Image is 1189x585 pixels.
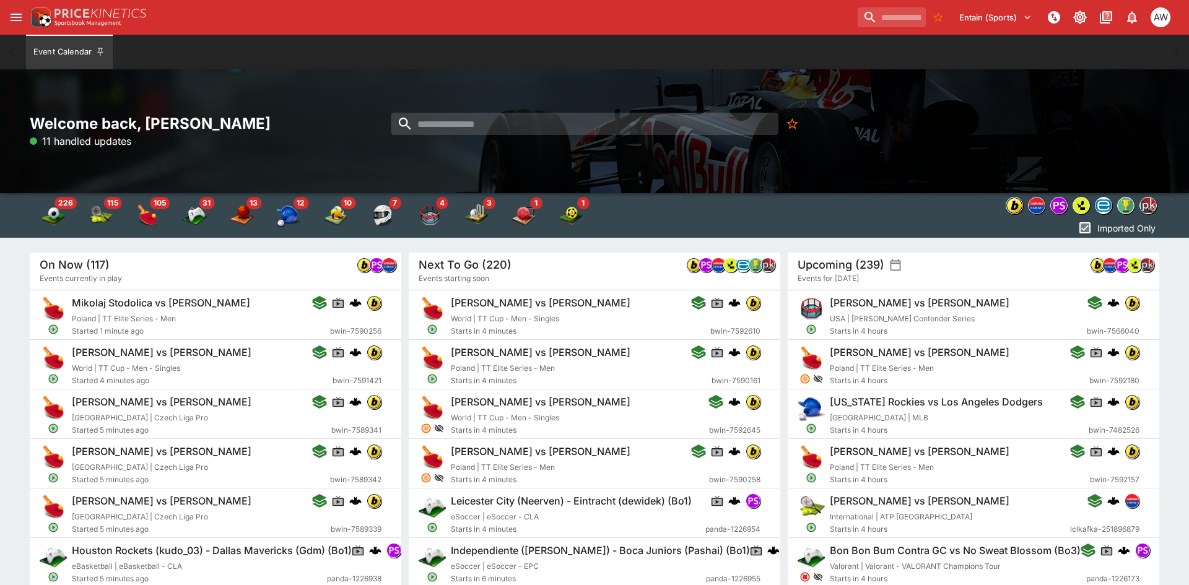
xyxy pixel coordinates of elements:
svg: Open [48,472,59,483]
span: 226 [54,197,77,209]
span: 10 [340,197,355,209]
img: pandascore.png [746,494,760,508]
div: Motor Racing [370,203,395,228]
div: bwin [746,295,760,310]
div: Basketball [229,203,254,228]
span: Starts in 6 minutes [451,573,706,585]
div: bwin [367,444,381,459]
h6: [US_STATE] Rockies vs Los Angeles Dodgers [830,396,1043,409]
span: panda-1226173 [1086,573,1139,585]
svg: Open [48,571,59,583]
button: settings [889,259,902,271]
div: bwin [1125,345,1139,360]
svg: Open [806,522,817,533]
img: mma.png [798,295,825,323]
div: pandascore [1050,197,1068,214]
div: cerberus [1118,544,1130,557]
span: bwin-7590161 [712,375,760,387]
img: pandascore.png [370,258,383,272]
svg: Open [48,324,59,335]
img: bwin.png [1125,444,1139,458]
img: pandascore.png [387,544,401,557]
img: lsports.jpeg [1128,258,1141,272]
div: lclkafka [381,258,396,272]
img: logo-cerberus.svg [728,445,741,457]
span: [GEOGRAPHIC_DATA] | Czech Liga Pro [72,512,208,521]
svg: Suspended [799,373,811,384]
span: eBasketball | eBasketball - CLA [72,561,182,571]
span: panda-1226938 [327,573,381,585]
div: cerberus [349,396,362,408]
img: logo-cerberus.svg [728,297,741,309]
span: bwin-7592645 [709,424,760,436]
img: table_tennis.png [419,444,446,471]
img: table_tennis [135,203,160,228]
div: Esports [182,203,207,228]
span: Starts in 4 hours [830,474,1090,486]
img: table_tennis.png [40,444,67,471]
button: Event Calendar [26,35,113,69]
img: logo-cerberus.svg [349,396,362,408]
p: Imported Only [1097,222,1156,235]
span: Starts in 4 minutes [451,375,712,387]
img: logo-cerberus.svg [1107,445,1120,457]
img: bwin.png [1125,345,1139,359]
img: bwin.png [1125,395,1139,409]
h6: [PERSON_NAME] vs [PERSON_NAME] [72,495,251,508]
img: lsports.jpeg [724,258,738,272]
img: PriceKinetics Logo [27,5,52,30]
svg: Open [427,522,438,533]
img: handball [512,203,536,228]
img: bwin.png [1091,258,1104,272]
img: logo-cerberus.svg [369,544,381,557]
svg: Open [427,571,438,583]
div: outrights [748,258,763,272]
h6: Independiente ([PERSON_NAME]) - Boca Juniors (Pashai) (Bo1) [451,544,750,557]
input: search [858,7,926,27]
div: Table Tennis [135,203,160,228]
img: bwin.png [367,345,381,359]
img: Sportsbook Management [54,20,121,26]
span: Started 5 minutes ago [72,573,327,585]
button: Imported Only [1074,218,1159,238]
img: table_tennis.png [40,345,67,372]
div: pandascore [1115,258,1130,272]
button: Toggle light/dark mode [1069,6,1091,28]
div: Handball [512,203,536,228]
img: logo-cerberus.svg [1107,495,1120,507]
span: Poland | TT Elite Series - Men [451,462,555,472]
div: pricekinetics [1139,258,1154,272]
img: logo-cerberus.svg [349,495,362,507]
span: 3 [483,197,495,209]
span: Started 5 minutes ago [72,424,331,436]
span: Started 5 minutes ago [72,474,330,486]
div: Volleyball [323,203,348,228]
div: lclkafka [1125,493,1139,508]
svg: Open [806,324,817,335]
h6: [PERSON_NAME] vs [PERSON_NAME] [451,346,630,359]
button: Notifications [1121,6,1143,28]
svg: Hidden [434,423,444,433]
div: Tennis [88,203,113,228]
button: Select Tenant [952,7,1039,27]
svg: Open [427,373,438,384]
span: panda-1226954 [705,523,760,535]
span: Starts in 4 hours [830,523,1070,535]
div: bwin [367,493,381,508]
div: cerberus [767,544,780,557]
span: Started 5 minutes ago [72,523,331,535]
h6: Leicester City (Neerven) - Eintracht (dewidek) (Bo1) [451,495,692,508]
img: pricekinetics.png [1140,258,1154,272]
div: bwin [367,295,381,310]
img: baseball.png [798,394,825,422]
div: bwin [1125,444,1139,459]
div: bwin [357,258,372,272]
span: bwin-7590258 [709,474,760,486]
img: betradar.png [1095,197,1112,214]
div: bwin [746,444,760,459]
img: logo-cerberus.svg [767,544,780,557]
button: Documentation [1095,6,1117,28]
img: motor_racing [370,203,395,228]
div: cerberus [728,396,741,408]
div: cerberus [349,495,362,507]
